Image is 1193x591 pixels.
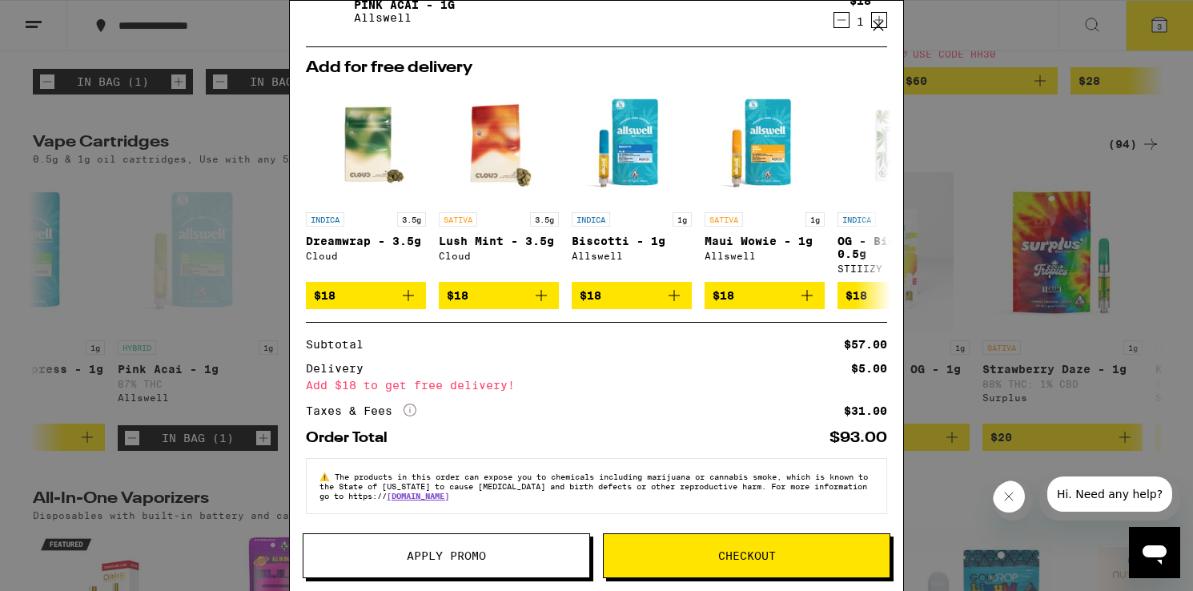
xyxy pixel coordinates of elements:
span: $18 [846,289,867,302]
div: Allswell [572,251,692,261]
p: 3.5g [397,212,426,227]
div: Subtotal [306,339,375,350]
div: Order Total [306,431,399,445]
span: $18 [314,289,335,302]
button: Decrement [833,12,850,28]
span: The products in this order can expose you to chemicals including marijuana or cannabis smoke, whi... [319,472,868,501]
button: Add to bag [306,282,426,309]
button: Checkout [603,533,890,578]
div: Cloud [306,251,426,261]
p: 1g [805,212,825,227]
p: Dreamwrap - 3.5g [306,235,426,247]
iframe: Close message [993,480,1033,521]
a: [DOMAIN_NAME] [387,491,449,501]
img: Cloud - Lush Mint - 3.5g [439,84,559,204]
p: SATIVA [705,212,743,227]
a: Open page for Maui Wowie - 1g from Allswell [705,84,825,282]
span: $18 [447,289,468,302]
iframe: Message from company [1039,476,1180,521]
button: Add to bag [572,282,692,309]
div: 1 [850,15,871,28]
p: INDICA [572,212,610,227]
h2: Add for free delivery [306,60,887,76]
div: Taxes & Fees [306,404,416,418]
a: Open page for Biscotti - 1g from Allswell [572,84,692,282]
a: Open page for Dreamwrap - 3.5g from Cloud [306,84,426,282]
p: SATIVA [439,212,477,227]
p: Biscotti - 1g [572,235,692,247]
p: INDICA [306,212,344,227]
img: Allswell - Maui Wowie - 1g [705,84,825,204]
p: Maui Wowie - 1g [705,235,825,247]
p: 1g [673,212,692,227]
span: Checkout [718,550,776,561]
span: Apply Promo [407,550,486,561]
div: Delivery [306,363,375,374]
p: INDICA [838,212,876,227]
img: Allswell - Biscotti - 1g [572,84,692,204]
button: Add to bag [439,282,559,309]
div: Cloud [439,251,559,261]
div: $5.00 [851,363,887,374]
p: Allswell [354,11,455,24]
div: Add $18 to get free delivery! [306,380,887,391]
button: Add to bag [705,282,825,309]
button: Apply Promo [303,533,590,578]
span: ⚠️ [319,472,335,481]
div: $57.00 [844,339,887,350]
p: Lush Mint - 3.5g [439,235,559,247]
img: STIIIZY - OG - Biscotti - 0.5g [838,84,958,204]
span: $18 [713,289,734,302]
p: 3.5g [530,212,559,227]
img: Cloud - Dreamwrap - 3.5g [306,84,426,204]
p: OG - Biscotti - 0.5g [838,235,958,260]
div: Allswell [705,251,825,261]
button: Add to bag [838,282,958,309]
iframe: Button to launch messaging window [1129,527,1180,578]
div: $31.00 [844,405,887,416]
span: $18 [580,289,601,302]
a: Open page for Lush Mint - 3.5g from Cloud [439,84,559,282]
div: $93.00 [829,431,887,445]
a: Open page for OG - Biscotti - 0.5g from STIIIZY [838,84,958,282]
div: STIIIZY [838,263,958,274]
